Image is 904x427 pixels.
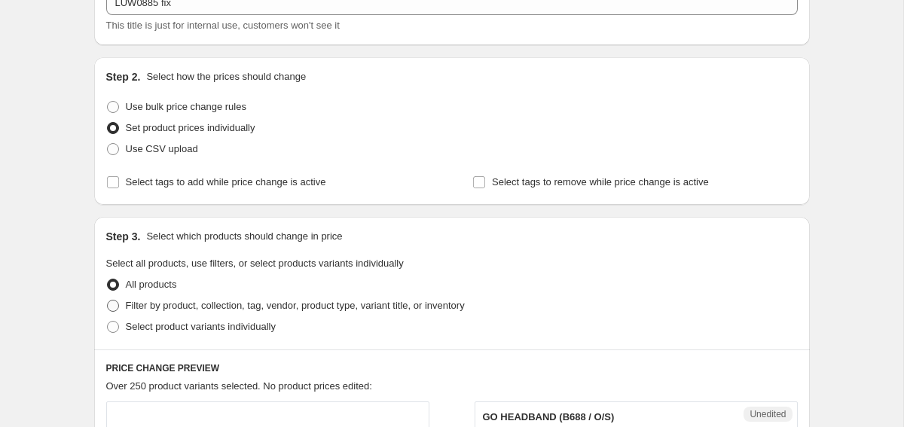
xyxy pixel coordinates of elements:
h6: PRICE CHANGE PREVIEW [106,362,798,374]
span: Select product variants individually [126,321,276,332]
h2: Step 2. [106,69,141,84]
span: GO HEADBAND (B688 / O/S) [483,411,615,422]
span: Select tags to remove while price change is active [492,176,709,188]
p: Select how the prices should change [146,69,306,84]
span: This title is just for internal use, customers won't see it [106,20,340,31]
span: Set product prices individually [126,122,255,133]
span: Select tags to add while price change is active [126,176,326,188]
h2: Step 3. [106,229,141,244]
span: Use CSV upload [126,143,198,154]
span: Unedited [750,408,786,420]
span: Filter by product, collection, tag, vendor, product type, variant title, or inventory [126,300,465,311]
span: Select all products, use filters, or select products variants individually [106,258,404,269]
p: Select which products should change in price [146,229,342,244]
span: Over 250 product variants selected. No product prices edited: [106,380,372,392]
span: All products [126,279,177,290]
span: Use bulk price change rules [126,101,246,112]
